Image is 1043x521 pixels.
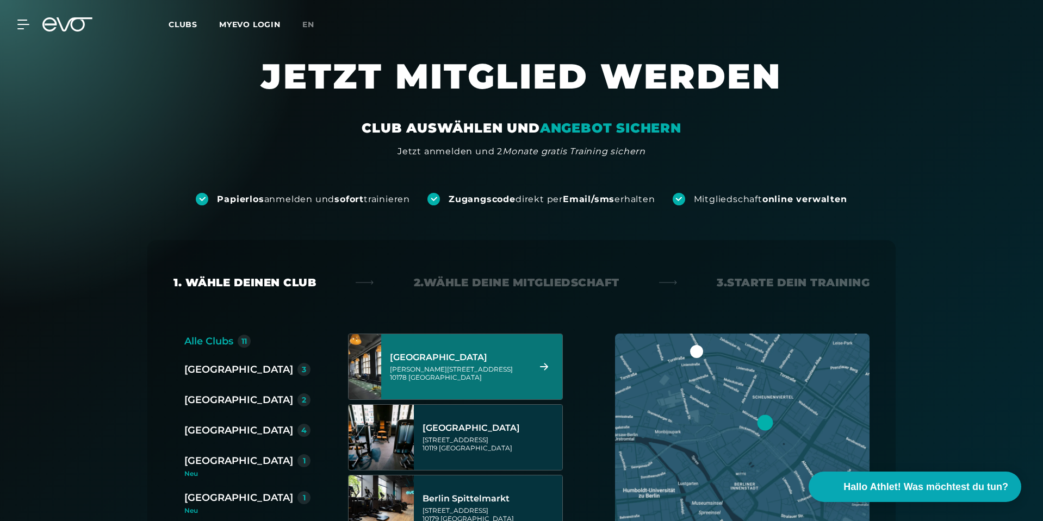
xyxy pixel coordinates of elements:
[184,362,293,377] div: [GEOGRAPHIC_DATA]
[843,480,1008,494] span: Hallo Athlet! Was möchtest du tun?
[195,54,848,120] h1: JETZT MITGLIED WERDEN
[184,453,293,468] div: [GEOGRAPHIC_DATA]
[362,120,681,137] div: CLUB AUSWÄHLEN UND
[390,365,526,381] div: [PERSON_NAME][STREET_ADDRESS] 10178 [GEOGRAPHIC_DATA]
[217,193,410,205] div: anmelden und trainieren
[762,194,847,204] strong: online verwalten
[390,352,526,363] div: [GEOGRAPHIC_DATA]
[184,470,319,477] div: Neu
[184,490,293,505] div: [GEOGRAPHIC_DATA]
[184,423,293,438] div: [GEOGRAPHIC_DATA]
[423,423,559,434] div: [GEOGRAPHIC_DATA]
[563,194,614,204] strong: Email/sms
[303,494,306,501] div: 1
[423,436,559,452] div: [STREET_ADDRESS] 10119 [GEOGRAPHIC_DATA]
[184,507,311,514] div: Neu
[302,396,306,404] div: 2
[302,366,306,373] div: 3
[301,426,307,434] div: 4
[184,392,293,407] div: [GEOGRAPHIC_DATA]
[414,275,619,290] div: 2. Wähle deine Mitgliedschaft
[334,194,364,204] strong: sofort
[694,193,847,205] div: Mitgliedschaft
[349,405,414,470] img: Berlin Rosenthaler Platz
[423,493,559,504] div: Berlin Spittelmarkt
[169,19,219,29] a: Clubs
[184,334,233,349] div: Alle Clubs
[303,457,306,464] div: 1
[332,334,398,399] img: Berlin Alexanderplatz
[449,193,655,205] div: direkt per erhalten
[449,194,516,204] strong: Zugangscode
[502,146,645,156] em: Monate gratis Training sichern
[540,120,681,136] em: ANGEBOT SICHERN
[717,275,870,290] div: 3. Starte dein Training
[219,20,281,29] a: MYEVO LOGIN
[241,337,247,345] div: 11
[302,18,327,31] a: en
[217,194,264,204] strong: Papierlos
[809,472,1021,502] button: Hallo Athlet! Was möchtest du tun?
[398,145,645,158] div: Jetzt anmelden und 2
[173,275,316,290] div: 1. Wähle deinen Club
[169,20,197,29] span: Clubs
[302,20,314,29] span: en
